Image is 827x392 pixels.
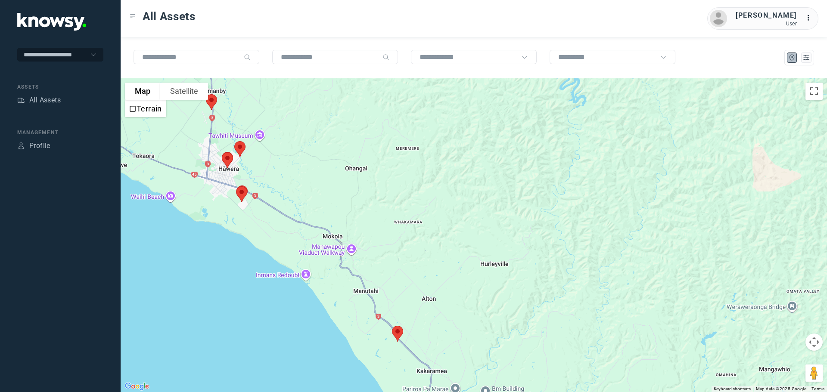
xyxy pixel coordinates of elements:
a: Terms (opens in new tab) [811,386,824,391]
a: ProfileProfile [17,141,50,151]
button: Map camera controls [805,333,823,351]
span: Map data ©2025 Google [756,386,806,391]
button: Toggle fullscreen view [805,83,823,100]
div: All Assets [29,95,61,105]
div: : [805,13,816,25]
div: Assets [17,96,25,104]
div: Search [382,54,389,61]
div: Search [244,54,251,61]
div: Profile [29,141,50,151]
div: Assets [17,83,103,91]
ul: Show street map [125,100,166,117]
img: Google [123,381,151,392]
tspan: ... [806,15,815,21]
a: Open this area in Google Maps (opens a new window) [123,381,151,392]
img: Application Logo [17,13,86,31]
div: Profile [17,142,25,150]
div: Toggle Menu [130,13,136,19]
button: Show street map [125,83,160,100]
div: [PERSON_NAME] [736,10,797,21]
a: AssetsAll Assets [17,95,61,105]
li: Terrain [126,101,165,116]
div: Management [17,129,103,136]
div: User [736,21,797,27]
button: Show satellite imagery [160,83,208,100]
label: Terrain [137,104,162,113]
button: Keyboard shortcuts [714,386,751,392]
div: Map [788,54,796,62]
button: Drag Pegman onto the map to open Street View [805,364,823,382]
div: List [802,54,810,62]
span: All Assets [143,9,196,24]
img: avatar.png [710,10,727,27]
div: : [805,13,816,23]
